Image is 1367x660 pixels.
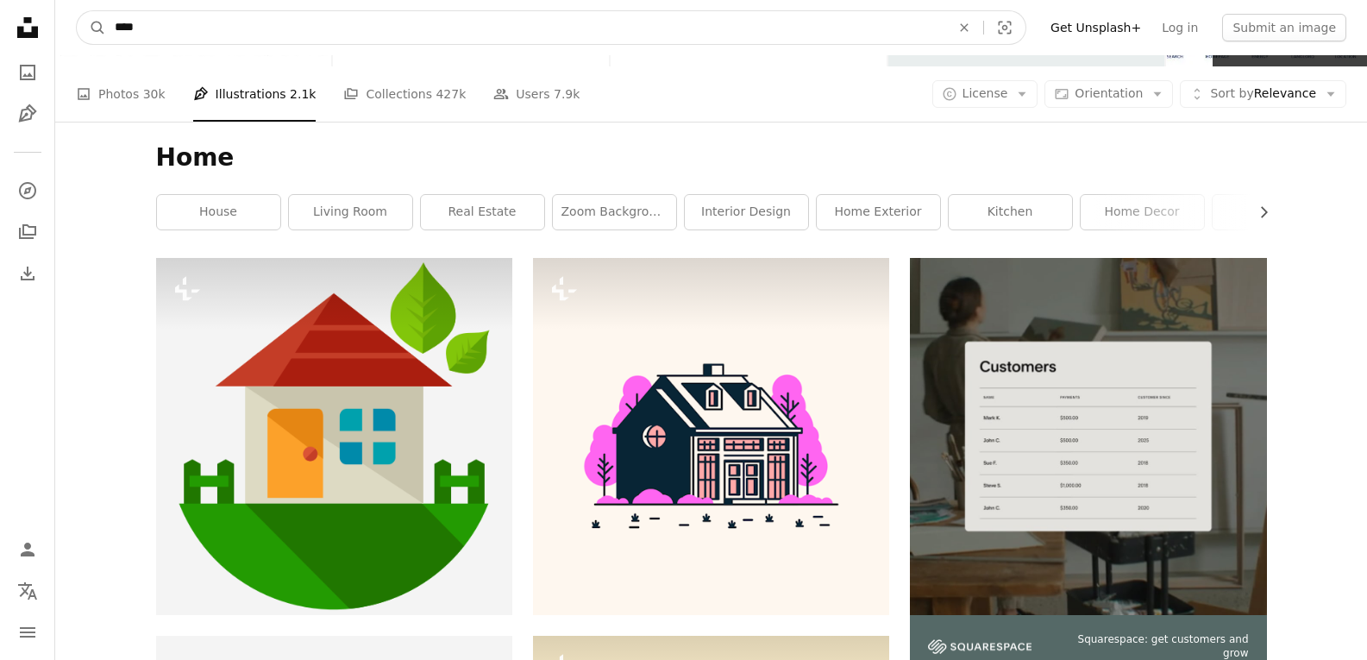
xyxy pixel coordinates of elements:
[533,428,889,443] a: A house with trees and bushes around it
[533,258,889,614] img: A house with trees and bushes around it
[1213,195,1336,229] a: family
[1180,80,1346,108] button: Sort byRelevance
[10,574,45,608] button: Language
[77,11,106,44] button: Search Unsplash
[493,66,580,122] a: Users 7.9k
[10,173,45,208] a: Explore
[1044,80,1173,108] button: Orientation
[76,66,166,122] a: Photos 30k
[1222,14,1346,41] button: Submit an image
[817,195,940,229] a: home exterior
[76,10,1026,45] form: Find visuals sitewide
[949,195,1072,229] a: kitchen
[554,85,580,104] span: 7.9k
[10,256,45,291] a: Download History
[10,10,45,48] a: Home — Unsplash
[10,615,45,650] button: Menu
[1081,195,1204,229] a: home decor
[436,85,466,104] span: 427k
[343,66,466,122] a: Collections 427k
[910,258,1266,614] img: file-1747939376688-baf9a4a454ffimage
[1151,14,1208,41] a: Log in
[157,195,280,229] a: house
[685,195,808,229] a: interior design
[421,195,544,229] a: real estate
[1248,195,1267,229] button: scroll list to the right
[553,195,676,229] a: zoom background
[289,195,412,229] a: living room
[945,11,983,44] button: Clear
[1075,86,1143,100] span: Orientation
[156,428,512,443] a: A house with a leaf on top of it
[10,532,45,567] a: Log in / Sign up
[1210,86,1253,100] span: Sort by
[143,85,166,104] span: 30k
[984,11,1025,44] button: Visual search
[156,142,1267,173] h1: Home
[963,86,1008,100] span: License
[928,639,1032,655] img: file-1747939142011-51e5cc87e3c9
[156,258,512,614] img: A house with a leaf on top of it
[1210,85,1316,103] span: Relevance
[10,215,45,249] a: Collections
[10,55,45,90] a: Photos
[932,80,1038,108] button: License
[10,97,45,131] a: Illustrations
[1040,14,1151,41] a: Get Unsplash+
